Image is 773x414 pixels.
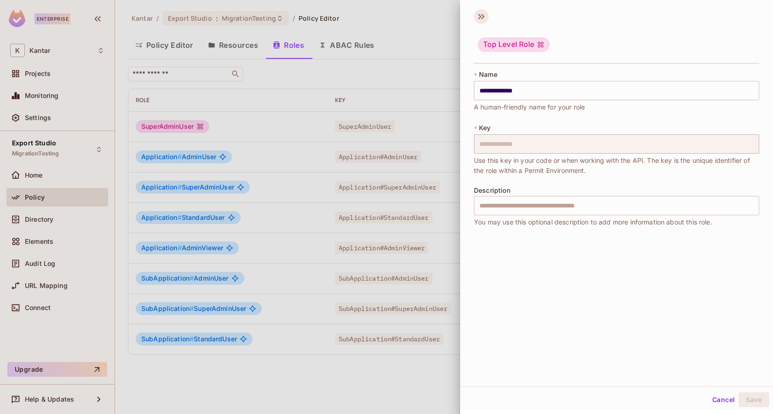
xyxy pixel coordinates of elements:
span: Key [479,124,490,132]
span: Description [474,187,510,194]
span: Use this key in your code or when working with the API. The key is the unique identifier of the r... [474,155,759,176]
button: Save [738,392,769,407]
button: Cancel [709,392,738,407]
span: Name [479,71,497,78]
span: You may use this optional description to add more information about this role. [474,217,712,227]
span: A human-friendly name for your role [474,102,585,112]
div: Top Level Role [478,37,550,52]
